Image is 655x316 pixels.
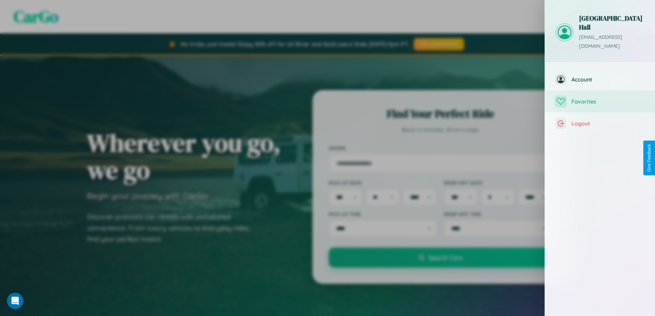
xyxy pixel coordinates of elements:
[647,144,652,172] div: Give Feedback
[579,14,645,32] h3: [GEOGRAPHIC_DATA] Hall
[571,98,645,105] span: Favorites
[7,293,23,309] iframe: Intercom live chat
[545,68,655,90] button: Account
[545,90,655,112] button: Favorites
[545,112,655,134] button: Logout
[571,120,645,127] span: Logout
[571,76,645,83] span: Account
[579,33,645,51] p: [EMAIL_ADDRESS][DOMAIN_NAME]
